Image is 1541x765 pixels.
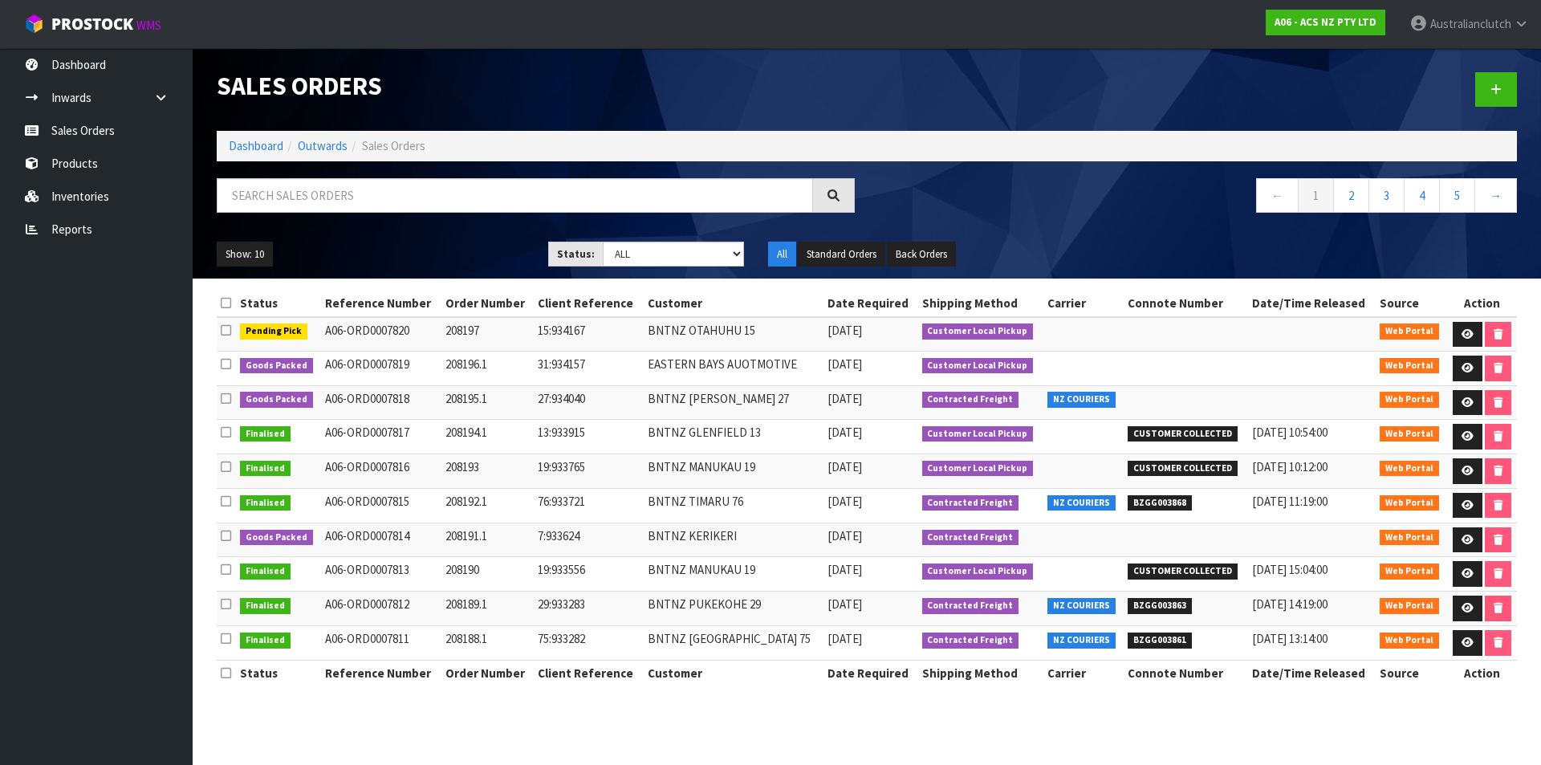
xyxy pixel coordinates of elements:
[798,242,885,267] button: Standard Orders
[644,352,824,386] td: EASTERN BAYS AUOTMOTIVE
[240,564,291,580] span: Finalised
[321,291,441,316] th: Reference Number
[534,317,643,352] td: 15:934167
[827,323,862,338] span: [DATE]
[1380,598,1439,614] span: Web Portal
[441,488,534,523] td: 208192.1
[922,426,1034,442] span: Customer Local Pickup
[321,420,441,454] td: A06-ORD0007817
[1128,461,1238,477] span: CUSTOMER COLLECTED
[321,352,441,386] td: A06-ORD0007819
[240,461,291,477] span: Finalised
[1043,661,1124,686] th: Carrier
[321,661,441,686] th: Reference Number
[236,661,321,686] th: Status
[1248,661,1376,686] th: Date/Time Released
[1124,291,1248,316] th: Connote Number
[922,530,1019,546] span: Contracted Freight
[827,459,862,474] span: [DATE]
[240,633,291,649] span: Finalised
[1248,291,1376,316] th: Date/Time Released
[827,562,862,577] span: [DATE]
[1047,495,1116,511] span: NZ COURIERS
[321,523,441,557] td: A06-ORD0007814
[1376,291,1446,316] th: Source
[321,626,441,661] td: A06-ORD0007811
[1380,564,1439,580] span: Web Portal
[1298,178,1334,213] a: 1
[240,530,313,546] span: Goods Packed
[1333,178,1369,213] a: 2
[644,291,824,316] th: Customer
[362,138,425,153] span: Sales Orders
[1474,178,1517,213] a: →
[441,291,534,316] th: Order Number
[534,385,643,420] td: 27:934040
[240,426,291,442] span: Finalised
[1439,178,1475,213] a: 5
[1047,392,1116,408] span: NZ COURIERS
[1252,459,1328,474] span: [DATE] 10:12:00
[644,592,824,626] td: BNTNZ PUKEKOHE 29
[24,14,44,34] img: cube-alt.png
[1124,661,1248,686] th: Connote Number
[441,454,534,489] td: 208193
[321,317,441,352] td: A06-ORD0007820
[136,18,161,33] small: WMS
[1252,596,1328,612] span: [DATE] 14:19:00
[644,626,824,661] td: BNTNZ [GEOGRAPHIC_DATA] 75
[1446,291,1517,316] th: Action
[240,358,313,374] span: Goods Packed
[922,323,1034,340] span: Customer Local Pickup
[321,385,441,420] td: A06-ORD0007818
[827,391,862,406] span: [DATE]
[441,317,534,352] td: 208197
[827,425,862,440] span: [DATE]
[1376,661,1446,686] th: Source
[1275,15,1376,29] strong: A06 - ACS NZ PTY LTD
[1404,178,1440,213] a: 4
[922,358,1034,374] span: Customer Local Pickup
[1047,633,1116,649] span: NZ COURIERS
[644,661,824,686] th: Customer
[534,420,643,454] td: 13:933915
[217,72,855,100] h1: Sales Orders
[321,592,441,626] td: A06-ORD0007812
[827,631,862,646] span: [DATE]
[1128,598,1192,614] span: BZGG003863
[534,661,643,686] th: Client Reference
[534,291,643,316] th: Client Reference
[827,528,862,543] span: [DATE]
[1047,598,1116,614] span: NZ COURIERS
[441,420,534,454] td: 208194.1
[918,291,1044,316] th: Shipping Method
[534,488,643,523] td: 76:933721
[1380,358,1439,374] span: Web Portal
[51,14,133,35] span: ProStock
[827,596,862,612] span: [DATE]
[441,661,534,686] th: Order Number
[644,523,824,557] td: BNTNZ KERIKERI
[1128,426,1238,442] span: CUSTOMER COLLECTED
[1380,495,1439,511] span: Web Portal
[1380,392,1439,408] span: Web Portal
[922,564,1034,580] span: Customer Local Pickup
[321,557,441,592] td: A06-ORD0007813
[922,392,1019,408] span: Contracted Freight
[1380,530,1439,546] span: Web Portal
[823,291,917,316] th: Date Required
[441,592,534,626] td: 208189.1
[922,495,1019,511] span: Contracted Freight
[1128,564,1238,580] span: CUSTOMER COLLECTED
[879,178,1517,218] nav: Page navigation
[240,598,291,614] span: Finalised
[1430,16,1511,31] span: Australianclutch
[768,242,796,267] button: All
[922,633,1019,649] span: Contracted Freight
[1380,461,1439,477] span: Web Portal
[1380,633,1439,649] span: Web Portal
[441,557,534,592] td: 208190
[827,494,862,509] span: [DATE]
[240,392,313,408] span: Goods Packed
[557,247,595,261] strong: Status:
